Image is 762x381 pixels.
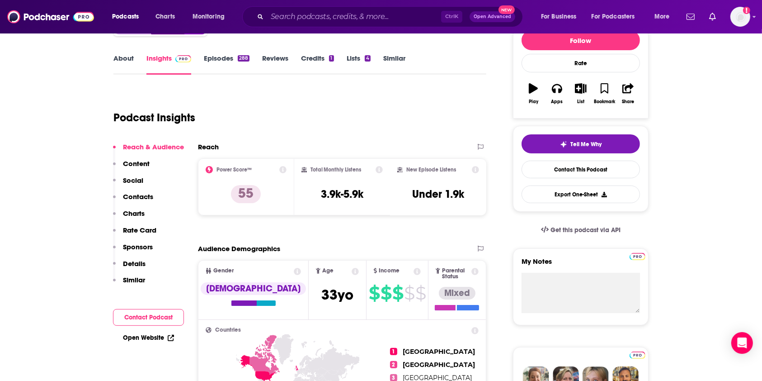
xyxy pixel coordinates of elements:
a: Pro website [630,252,645,260]
span: 2 [390,361,397,368]
span: [GEOGRAPHIC_DATA] [403,361,475,369]
button: open menu [648,10,681,24]
button: Charts [113,209,145,226]
span: $ [381,286,391,300]
h3: Under 1.9k [412,187,464,201]
button: Show profile menu [730,7,750,27]
button: open menu [186,10,236,24]
p: Reach & Audience [123,143,184,151]
h2: Audience Demographics [198,244,280,253]
img: Podchaser Pro [630,352,645,359]
span: Countries [215,327,241,333]
span: Ctrl K [441,11,462,23]
button: open menu [535,10,588,24]
h2: Power Score™ [216,167,252,173]
a: Open Website [123,334,174,342]
img: Podchaser Pro [630,253,645,260]
span: Parental Status [442,268,470,280]
img: Podchaser - Follow, Share and Rate Podcasts [7,8,94,25]
a: Contact This Podcast [522,161,640,178]
img: Podchaser Pro [175,55,191,62]
span: Income [379,268,400,274]
span: Open Advanced [474,14,511,19]
span: $ [404,286,414,300]
img: User Profile [730,7,750,27]
div: Share [622,99,634,105]
button: open menu [586,10,648,24]
span: Gender [213,268,234,274]
h2: Reach [198,143,219,151]
span: New [499,5,515,14]
svg: Add a profile image [743,7,750,14]
label: My Notes [522,257,640,273]
button: Bookmark [593,77,616,110]
span: Podcasts [112,10,139,23]
div: List [577,99,584,105]
button: Share [616,77,640,110]
a: Get this podcast via API [534,219,628,241]
button: Contact Podcast [113,309,184,326]
button: Apps [545,77,569,110]
p: 55 [231,185,261,203]
span: Get this podcast via API [550,226,621,234]
div: [DEMOGRAPHIC_DATA] [201,282,306,295]
a: Similar [383,54,405,75]
button: Similar [113,276,145,292]
div: Rate [522,54,640,72]
div: 1 [329,55,334,62]
button: open menu [106,10,151,24]
p: Contacts [123,192,153,201]
button: tell me why sparkleTell Me Why [522,134,640,153]
img: tell me why sparkle [560,141,567,148]
span: Logged in as gmalloy [730,7,750,27]
span: Tell Me Why [571,141,602,148]
button: Contacts [113,192,153,209]
button: Rate Card [113,226,156,243]
button: List [569,77,593,110]
p: Details [123,259,146,268]
button: Social [113,176,143,193]
span: For Podcasters [592,10,635,23]
h2: New Episode Listens [406,167,456,173]
a: Credits1 [301,54,334,75]
span: For Business [541,10,577,23]
button: Play [522,77,545,110]
button: Export One-Sheet [522,186,640,203]
div: Bookmark [594,99,615,105]
p: Charts [123,209,145,218]
button: Follow [522,30,640,50]
span: 33 yo [321,286,353,304]
p: Similar [123,276,145,284]
button: Open AdvancedNew [470,11,515,22]
div: Open Intercom Messenger [731,332,753,354]
a: Lists4 [347,54,371,75]
p: Rate Card [123,226,156,234]
div: Search podcasts, credits, & more... [251,6,532,27]
span: $ [369,286,380,300]
h1: Podcast Insights [113,111,195,124]
span: More [654,10,670,23]
span: [GEOGRAPHIC_DATA] [403,348,475,356]
div: Mixed [439,287,475,300]
div: Apps [551,99,563,105]
a: Reviews [262,54,288,75]
span: Charts [155,10,175,23]
a: Show notifications dropdown [683,9,698,24]
input: Search podcasts, credits, & more... [267,10,441,24]
span: Monitoring [193,10,225,23]
a: Show notifications dropdown [706,9,720,24]
div: 288 [238,55,249,62]
p: Social [123,176,143,185]
button: Reach & Audience [113,143,184,159]
div: Play [529,99,538,105]
h2: Total Monthly Listens [310,167,362,173]
button: Sponsors [113,243,153,259]
a: Pro website [630,350,645,359]
div: 4 [365,55,371,62]
p: Content [123,159,150,168]
span: $ [392,286,403,300]
a: About [113,54,134,75]
a: InsightsPodchaser Pro [146,54,191,75]
span: $ [415,286,426,300]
